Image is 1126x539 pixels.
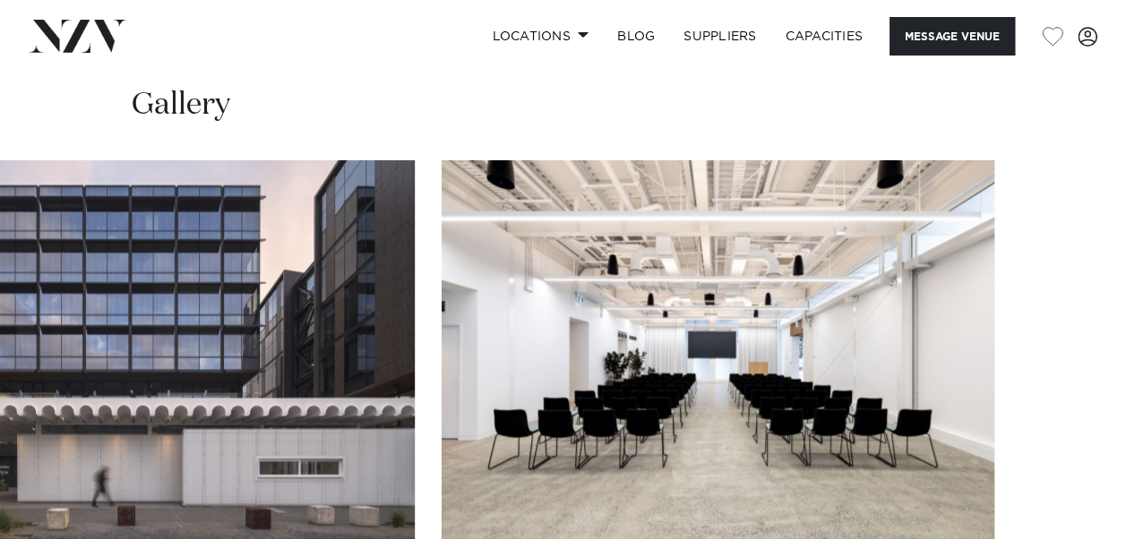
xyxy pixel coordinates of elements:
a: BLOG [603,17,669,56]
a: SUPPLIERS [669,17,770,56]
h2: Gallery [132,84,230,124]
img: nzv-logo.png [29,20,126,52]
a: Locations [477,17,603,56]
button: Message Venue [890,17,1015,56]
a: Capacities [771,17,878,56]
